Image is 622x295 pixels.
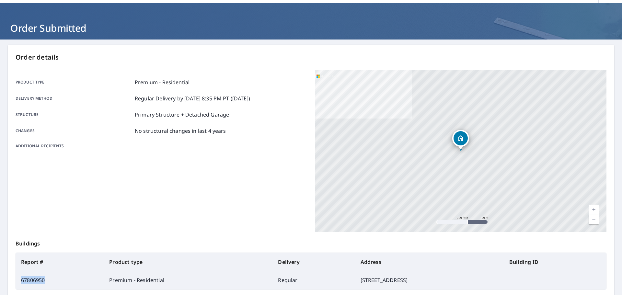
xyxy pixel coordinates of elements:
[16,232,606,253] p: Buildings
[8,21,614,35] h1: Order Submitted
[589,214,599,224] a: Current Level 17, Zoom Out
[355,271,504,289] td: [STREET_ADDRESS]
[273,271,355,289] td: Regular
[104,253,273,271] th: Product type
[452,130,469,150] div: Dropped pin, building 1, Residential property, 31286 27th Ave SW Federal Way, WA 98023
[504,253,606,271] th: Building ID
[16,253,104,271] th: Report #
[16,95,132,102] p: Delivery method
[16,111,132,119] p: Structure
[104,271,273,289] td: Premium - Residential
[355,253,504,271] th: Address
[589,205,599,214] a: Current Level 17, Zoom In
[273,253,355,271] th: Delivery
[16,143,132,149] p: Additional recipients
[135,127,226,135] p: No structural changes in last 4 years
[135,111,229,119] p: Primary Structure + Detached Garage
[135,95,250,102] p: Regular Delivery by [DATE] 8:35 PM PT ([DATE])
[16,52,606,62] p: Order details
[16,271,104,289] td: 67806950
[16,78,132,86] p: Product type
[16,127,132,135] p: Changes
[135,78,190,86] p: Premium - Residential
